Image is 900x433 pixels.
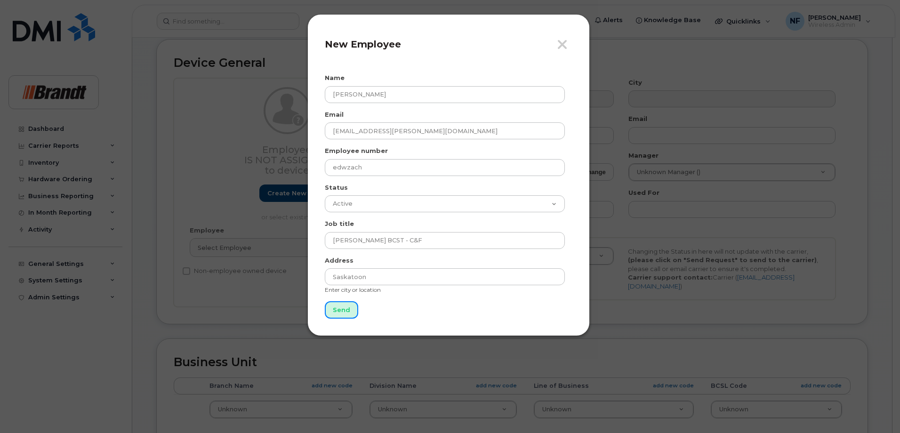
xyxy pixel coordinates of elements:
h4: New Employee [325,39,572,50]
label: Name [325,73,345,82]
label: Status [325,183,348,192]
label: Job title [325,219,354,228]
label: Email [325,110,344,119]
small: Enter city or location [325,286,381,293]
label: Address [325,256,354,265]
input: Send [325,301,358,319]
label: Employee number [325,146,388,155]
